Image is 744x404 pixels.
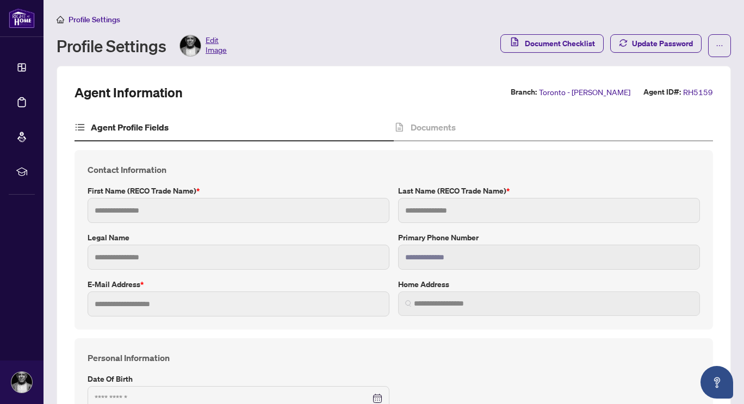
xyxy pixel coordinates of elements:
label: Legal Name [88,232,389,244]
label: Date of Birth [88,373,389,385]
img: Profile Icon [11,372,32,393]
img: Profile Icon [180,35,201,56]
label: Agent ID#: [643,86,681,98]
label: Last Name (RECO Trade Name) [398,185,700,197]
span: home [57,16,64,23]
span: Profile Settings [69,15,120,24]
span: RH5159 [683,86,713,98]
h4: Documents [411,121,456,134]
span: Document Checklist [525,35,595,52]
img: logo [9,8,35,28]
label: Primary Phone Number [398,232,700,244]
label: E-mail Address [88,278,389,290]
h4: Contact Information [88,163,700,176]
img: search_icon [405,300,412,307]
span: Edit Image [206,35,227,57]
label: First Name (RECO Trade Name) [88,185,389,197]
h4: Agent Profile Fields [91,121,169,134]
label: Branch: [511,86,537,98]
button: Document Checklist [500,34,604,53]
h4: Personal Information [88,351,700,364]
span: Toronto - [PERSON_NAME] [539,86,630,98]
span: ellipsis [716,42,723,49]
h2: Agent Information [75,84,183,101]
button: Open asap [700,366,733,399]
div: Profile Settings [57,35,227,57]
label: Home Address [398,278,700,290]
span: Update Password [632,35,693,52]
button: Update Password [610,34,702,53]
